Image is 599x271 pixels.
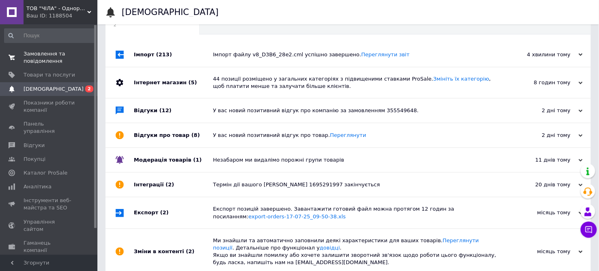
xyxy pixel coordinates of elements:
[24,218,75,233] span: Управління сайтом
[166,181,174,188] span: (2)
[192,132,200,138] span: (8)
[134,148,213,172] div: Модерація товарів
[502,248,583,255] div: місяць тому
[248,213,346,220] a: export-orders-17-07-25_09-50-38.xls
[186,248,194,254] span: (2)
[24,142,45,149] span: Відгуки
[160,209,169,216] span: (2)
[433,76,489,82] a: Змініть їх категорію
[134,43,213,67] div: Імпорт
[502,156,583,164] div: 11 днів тому
[502,209,583,216] div: місяць тому
[213,237,479,251] a: Переглянути позиції
[114,22,183,28] span: 2
[24,120,75,135] span: Панель управління
[24,50,75,65] span: Замовлення та повідомлення
[502,107,583,114] div: 2 дні тому
[361,51,409,58] a: Переглянути звіт
[134,197,213,228] div: Експорт
[24,169,67,177] span: Каталог ProSale
[502,51,583,58] div: 4 хвилини тому
[213,237,502,267] div: Ми знайшли та автоматично заповнили деякі характеристики для ваших товарів. . Детальніше про функ...
[134,173,213,197] div: Інтеграції
[134,67,213,98] div: Інтернет магазин
[24,71,75,79] span: Товари та послуги
[159,107,172,113] span: (12)
[213,156,502,164] div: Незабаром ми видалімо порожні групи товарів
[330,132,366,138] a: Переглянути
[24,85,84,93] span: [DEMOGRAPHIC_DATA]
[26,5,87,12] span: ТОВ "ЧІЛА" - Одноразова продукція
[213,205,502,220] div: Експорт позицій завершено. Завантажити готовий файл можна протягом 12 годин за посиланням:
[502,79,583,86] div: 8 годин тому
[26,12,97,19] div: Ваш ID: 1188504
[24,99,75,114] span: Показники роботи компанії
[581,222,597,238] button: Чат з покупцем
[4,28,96,43] input: Пошук
[213,75,502,90] div: 44 позиції розміщено у загальних категоріях з підвищеними ставками ProSale. , щоб платити менше т...
[156,51,172,58] span: (213)
[502,181,583,188] div: 20 днів тому
[24,239,75,254] span: Гаманець компанії
[213,132,502,139] div: У вас новий позитивний відгук про товар.
[193,157,202,163] span: (1)
[213,107,502,114] div: У вас новий позитивний відгук про компанію за замовленням 355549648.
[24,156,45,163] span: Покупці
[85,85,93,92] span: 2
[188,79,197,85] span: (5)
[134,98,213,123] div: Відгуки
[213,51,502,58] div: Імпорт файлу v8_D3B6_28e2.cml успішно завершено.
[24,183,52,190] span: Аналітика
[320,245,340,251] a: довідці
[122,7,219,17] h1: [DEMOGRAPHIC_DATA]
[213,181,502,188] div: Термін дії вашого [PERSON_NAME] 1695291997 закінчується
[134,123,213,147] div: Відгуки про товар
[24,197,75,211] span: Інструменти веб-майстра та SEO
[502,132,583,139] div: 2 дні тому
